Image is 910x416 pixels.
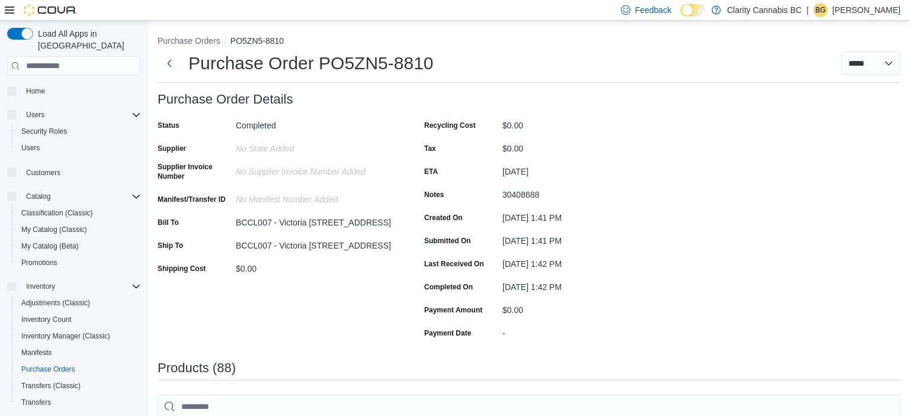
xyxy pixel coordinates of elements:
p: | [806,3,809,17]
button: Manifests [12,344,146,361]
span: Purchase Orders [17,362,141,376]
button: Purchase Orders [158,36,220,46]
label: Submitted On [424,236,471,246]
button: Inventory Count [12,311,146,328]
span: Inventory [26,282,55,291]
span: Inventory Count [17,312,141,327]
span: Catalog [21,189,141,204]
div: No State added [236,139,395,153]
span: My Catalog (Beta) [21,241,79,251]
p: [PERSON_NAME] [832,3,901,17]
button: Next [158,51,181,75]
a: Users [17,141,44,155]
div: [DATE] [502,162,661,176]
label: Notes [424,190,444,199]
button: Catalog [2,188,146,205]
label: Created On [424,213,463,222]
button: Adjustments (Classic) [12,295,146,311]
span: Load All Apps in [GEOGRAPHIC_DATA] [33,28,141,51]
a: Security Roles [17,124,72,138]
span: Inventory [21,279,141,294]
div: [DATE] 1:41 PM [502,231,661,246]
label: Payment Amount [424,305,482,315]
button: Security Roles [12,123,146,140]
button: Transfers (Classic) [12,378,146,394]
span: My Catalog (Classic) [17,222,141,237]
label: Last Received On [424,259,484,269]
a: My Catalog (Classic) [17,222,92,237]
div: [DATE] 1:41 PM [502,208,661,222]
a: Transfers (Classic) [17,379,85,393]
button: Home [2,82,146,99]
a: Inventory Manager (Classic) [17,329,115,343]
a: Home [21,84,50,98]
h3: Purchase Order Details [158,92,293,107]
label: Payment Date [424,328,471,338]
button: Classification (Classic) [12,205,146,221]
span: Users [21,143,40,153]
input: Dark Mode [681,4,706,17]
a: My Catalog (Beta) [17,239,84,253]
label: Status [158,121,180,130]
button: Users [2,107,146,123]
h1: Purchase Order PO5ZN5-8810 [188,51,434,75]
button: My Catalog (Beta) [12,238,146,254]
span: Home [26,86,45,96]
div: BCCL007 - Victoria [STREET_ADDRESS] [236,236,395,250]
span: BG [815,3,825,17]
span: Purchase Orders [21,365,75,374]
div: Completed [236,116,395,130]
span: Transfers (Classic) [21,381,81,391]
div: $0.00 [502,139,661,153]
button: Promotions [12,254,146,271]
div: [DATE] 1:42 PM [502,278,661,292]
span: Transfers [17,395,141,409]
span: Feedback [635,4,671,16]
a: Customers [21,166,65,180]
label: Shipping Cost [158,264,206,273]
span: Inventory Manager (Classic) [17,329,141,343]
div: $0.00 [502,301,661,315]
a: Purchase Orders [17,362,80,376]
div: $0.00 [502,116,661,130]
button: PO5ZN5-8810 [230,36,284,46]
span: Transfers [21,398,51,407]
span: Promotions [21,258,57,267]
span: Catalog [26,192,50,201]
label: ETA [424,167,438,176]
span: Home [21,83,141,98]
button: My Catalog (Classic) [12,221,146,238]
span: Customers [21,165,141,179]
span: Classification (Classic) [21,208,93,218]
span: Adjustments (Classic) [21,298,90,308]
span: Inventory Manager (Classic) [21,331,110,341]
div: No Supplier Invoice Number added [236,162,395,176]
span: Users [26,110,44,120]
span: Users [17,141,141,155]
button: Catalog [21,189,55,204]
div: [DATE] 1:42 PM [502,254,661,269]
label: Recycling Cost [424,121,476,130]
button: Purchase Orders [12,361,146,378]
div: - [502,324,661,338]
span: Classification (Classic) [17,206,141,220]
label: Manifest/Transfer ID [158,195,226,204]
label: Supplier [158,144,186,153]
label: Completed On [424,282,473,292]
label: Tax [424,144,436,153]
div: 30408688 [502,185,661,199]
img: Cova [24,4,77,16]
a: Inventory Count [17,312,76,327]
label: Bill To [158,218,179,227]
p: Clarity Cannabis BC [727,3,802,17]
span: My Catalog (Classic) [21,225,87,234]
span: Manifests [17,346,141,360]
label: Ship To [158,241,183,250]
label: Supplier Invoice Number [158,162,231,181]
button: Inventory [2,278,146,295]
a: Transfers [17,395,56,409]
h3: Products (88) [158,361,236,375]
span: Adjustments (Classic) [17,296,141,310]
span: Inventory Count [21,315,72,324]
